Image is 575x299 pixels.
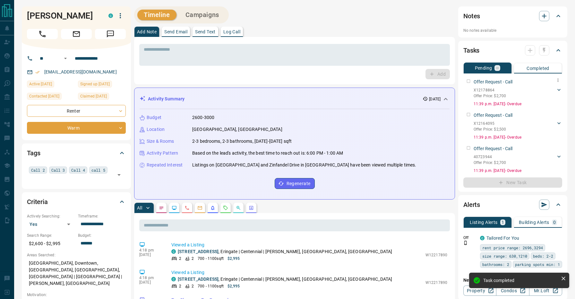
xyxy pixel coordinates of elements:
[515,261,560,268] span: parking spots min: 1
[147,162,183,168] p: Repeated Interest
[179,256,181,261] p: 2
[474,154,506,160] p: 40723944
[425,280,447,286] p: W12217890
[80,81,110,87] span: Signed up [DATE]
[31,167,45,173] span: Call 2
[148,96,185,102] p: Activity Summary
[463,277,562,284] p: New Alert:
[27,252,126,258] p: Areas Searched:
[178,277,219,282] a: [STREET_ADDRESS]
[44,69,117,74] a: [EMAIL_ADDRESS][DOMAIN_NAME]
[78,233,126,238] p: Budget:
[463,241,468,245] svg: Push Notification Only
[29,93,59,99] span: Contacted [DATE]
[115,170,124,179] button: Open
[463,200,480,210] h2: Alerts
[108,13,113,18] div: condos.ca
[147,126,165,133] p: Location
[236,205,241,210] svg: Opportunities
[27,93,75,102] div: Mon Jul 07 2025
[425,252,447,258] p: W12217890
[78,93,126,102] div: Sat Jun 21 2025
[29,81,52,87] span: Active [DATE]
[192,162,416,168] p: Listings on [GEOGRAPHIC_DATA] and Zinfandel Drive in [GEOGRAPHIC_DATA] have been viewed multiple ...
[27,219,75,229] div: Yes
[483,278,558,283] div: Task completed
[486,235,519,241] a: Tailored For You
[192,283,194,289] p: 2
[178,249,219,254] a: [STREET_ADDRESS]
[474,112,513,119] p: Offer Request - Call
[474,134,562,140] p: 11:39 p.m. [DATE] - Overdue
[137,30,157,34] p: Add Note
[137,206,142,210] p: All
[80,93,107,99] span: Claimed [DATE]
[474,145,513,152] p: Offer Request - Call
[35,70,40,74] svg: Email Verified
[195,30,216,34] p: Send Text
[249,205,254,210] svg: Agent Actions
[223,205,228,210] svg: Requests
[480,236,485,240] div: condos.ca
[463,286,496,296] a: Property
[78,213,126,219] p: Timeframe:
[71,167,85,173] span: Call 4
[27,29,58,39] span: Call
[78,81,126,90] div: Fri Jun 20 2025
[27,258,126,289] p: [GEOGRAPHIC_DATA], Downtown, [GEOGRAPHIC_DATA], [GEOGRAPHIC_DATA], [GEOGRAPHIC_DATA] | [GEOGRAPHI...
[474,87,506,93] p: X12178864
[140,93,450,105] div: Activity Summary[DATE]
[482,244,543,251] span: rent price range: 2696,3294
[139,280,162,285] p: [DATE]
[474,153,562,167] div: 40723944Offer Price: $2,700
[27,213,75,219] p: Actively Searching:
[210,205,215,210] svg: Listing Alerts
[227,283,240,289] p: $2,995
[463,43,562,58] div: Tasks
[223,30,240,34] p: Log Call
[502,220,504,225] p: 1
[62,55,69,62] button: Open
[482,253,527,259] span: size range: 630,1210
[95,29,126,39] span: Message
[192,126,282,133] p: [GEOGRAPHIC_DATA], [GEOGRAPHIC_DATA]
[553,220,556,225] p: 0
[27,197,48,207] h2: Criteria
[61,29,92,39] span: Email
[27,11,99,21] h1: [PERSON_NAME]
[171,277,176,281] div: condos.ca
[463,11,480,21] h2: Notes
[470,220,498,225] p: Listing Alerts
[27,148,40,158] h2: Tags
[27,122,126,134] div: Warm
[227,256,240,261] p: $2,995
[474,93,506,99] p: Offer Price: $2,700
[139,276,162,280] p: 4:18 pm
[171,269,447,276] p: Viewed a Listing
[519,220,549,225] p: Building Alerts
[147,150,178,157] p: Activity Pattern
[27,292,126,298] p: Motivation:
[475,66,492,70] p: Pending
[198,283,224,289] p: 700 - 1100 sqft
[171,249,176,254] div: condos.ca
[527,66,549,71] p: Completed
[192,114,214,121] p: 2600-3000
[178,248,392,255] p: , Eringate | Centennial | [PERSON_NAME], [GEOGRAPHIC_DATA], [GEOGRAPHIC_DATA]
[27,81,75,90] div: Sun Aug 10 2025
[463,28,562,33] p: No notes available
[533,253,553,259] span: beds: 2-2
[474,121,506,126] p: X12164095
[171,242,447,248] p: Viewed a Listing
[27,105,126,117] div: Renter
[27,233,75,238] p: Search Range:
[463,8,562,24] div: Notes
[192,256,194,261] p: 2
[164,30,187,34] p: Send Email
[27,238,75,249] p: $2,600 - $2,995
[147,114,161,121] p: Budget
[172,205,177,210] svg: Lead Browsing Activity
[137,10,176,20] button: Timeline
[139,252,162,257] p: [DATE]
[474,168,562,174] p: 11:39 p.m. [DATE] - Overdue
